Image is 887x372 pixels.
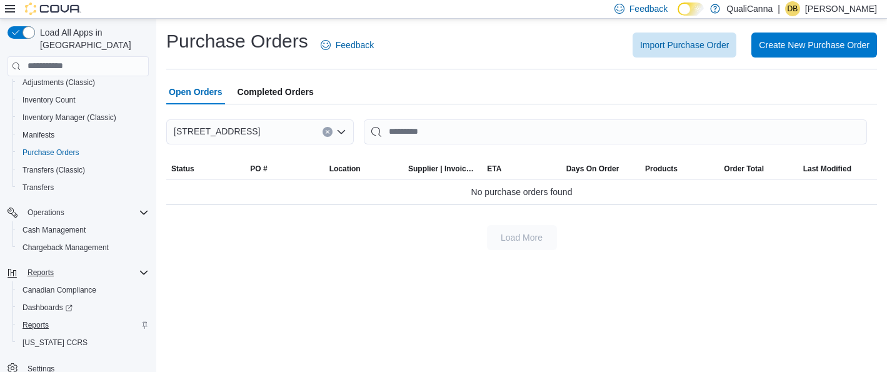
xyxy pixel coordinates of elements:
span: ETA [487,164,501,174]
a: Canadian Compliance [18,283,101,298]
span: Operations [23,205,149,220]
span: No purchase orders found [471,184,573,199]
span: Reports [28,268,54,278]
button: [US_STATE] CCRS [13,334,154,351]
a: Feedback [316,33,379,58]
a: Chargeback Management [18,240,114,255]
span: Order Total [724,164,764,174]
button: Last Modified [798,159,877,179]
button: Inventory Count [13,91,154,109]
button: Order Total [719,159,798,179]
a: Adjustments (Classic) [18,75,100,90]
span: Supplier | Invoice Number [408,164,477,174]
button: Cash Management [13,221,154,239]
button: Create New Purchase Order [751,33,877,58]
p: QualiCanna [726,1,773,16]
span: Load All Apps in [GEOGRAPHIC_DATA] [35,26,149,51]
div: Dallin Brenton [785,1,800,16]
span: Open Orders [169,79,223,104]
a: Inventory Count [18,93,81,108]
span: Canadian Compliance [23,285,96,295]
span: [US_STATE] CCRS [23,338,88,348]
button: Status [166,159,245,179]
span: Reports [18,318,149,333]
a: Dashboards [18,300,78,315]
button: Open list of options [336,127,346,137]
p: | [778,1,780,16]
button: Purchase Orders [13,144,154,161]
span: Operations [28,208,64,218]
button: Clear input [323,127,333,137]
a: Dashboards [13,299,154,316]
h1: Purchase Orders [166,29,308,54]
span: Cash Management [18,223,149,238]
input: This is a search bar. After typing your query, hit enter to filter the results lower in the page. [364,119,867,144]
button: ETA [482,159,561,179]
span: Products [645,164,678,174]
span: Purchase Orders [23,148,79,158]
span: Dashboards [23,303,73,313]
span: Purchase Orders [18,145,149,160]
span: PO # [250,164,267,174]
span: Status [171,164,194,174]
button: Location [324,159,403,179]
span: Transfers (Classic) [23,165,85,175]
button: Canadian Compliance [13,281,154,299]
span: Create New Purchase Order [759,39,869,51]
a: Transfers (Classic) [18,163,90,178]
span: Washington CCRS [18,335,149,350]
button: PO # [245,159,324,179]
button: Operations [3,204,154,221]
button: Reports [13,316,154,334]
span: Dashboards [18,300,149,315]
span: Inventory Manager (Classic) [18,110,149,125]
button: Reports [3,264,154,281]
button: Chargeback Management [13,239,154,256]
a: [US_STATE] CCRS [18,335,93,350]
span: Transfers (Classic) [18,163,149,178]
button: Transfers [13,179,154,196]
span: DB [788,1,798,16]
button: Days On Order [561,159,640,179]
span: Load More [501,231,543,244]
span: Reports [23,320,49,330]
span: Last Modified [803,164,851,174]
span: Canadian Compliance [18,283,149,298]
button: Manifests [13,126,154,144]
span: Days On Order [566,164,619,174]
button: Import Purchase Order [633,33,736,58]
button: Adjustments (Classic) [13,74,154,91]
span: Cash Management [23,225,86,235]
button: Products [640,159,719,179]
span: Manifests [18,128,149,143]
button: Load More [487,225,557,250]
span: Manifests [23,130,54,140]
span: Chargeback Management [23,243,109,253]
span: Transfers [18,180,149,195]
button: Transfers (Classic) [13,161,154,179]
a: Reports [18,318,54,333]
span: Inventory Count [18,93,149,108]
span: Import Purchase Order [640,39,729,51]
span: Adjustments (Classic) [23,78,95,88]
span: Inventory Manager (Classic) [23,113,116,123]
p: [PERSON_NAME] [805,1,877,16]
span: [STREET_ADDRESS] [174,124,260,139]
button: Inventory Manager (Classic) [13,109,154,126]
a: Cash Management [18,223,91,238]
button: Operations [23,205,69,220]
a: Manifests [18,128,59,143]
button: Supplier | Invoice Number [403,159,482,179]
span: Feedback [336,39,374,51]
a: Purchase Orders [18,145,84,160]
span: Inventory Count [23,95,76,105]
div: Location [329,164,361,174]
a: Inventory Manager (Classic) [18,110,121,125]
span: Adjustments (Classic) [18,75,149,90]
span: Chargeback Management [18,240,149,255]
span: Transfers [23,183,54,193]
span: Completed Orders [238,79,314,104]
a: Transfers [18,180,59,195]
